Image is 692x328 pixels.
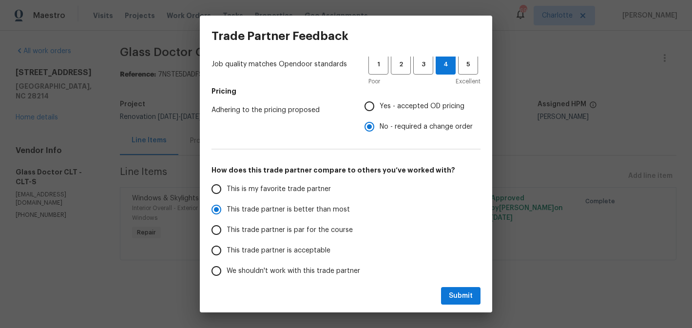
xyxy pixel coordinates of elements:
[227,225,353,235] span: This trade partner is par for the course
[436,59,455,70] span: 4
[368,55,388,75] button: 1
[391,55,411,75] button: 2
[456,77,481,86] span: Excellent
[436,55,456,75] button: 4
[365,96,481,137] div: Pricing
[413,55,433,75] button: 3
[449,290,473,302] span: Submit
[211,105,349,115] span: Adhering to the pricing proposed
[227,246,330,256] span: This trade partner is acceptable
[380,122,473,132] span: No - required a change order
[369,59,387,70] span: 1
[211,86,481,96] h5: Pricing
[368,77,380,86] span: Poor
[227,266,360,276] span: We shouldn't work with this trade partner
[211,179,481,281] div: How does this trade partner compare to others you’ve worked with?
[211,29,348,43] h3: Trade Partner Feedback
[227,184,331,194] span: This is my favorite trade partner
[227,205,350,215] span: This trade partner is better than most
[380,101,464,112] span: Yes - accepted OD pricing
[459,59,477,70] span: 5
[211,59,353,69] span: Job quality matches Opendoor standards
[441,287,481,305] button: Submit
[392,59,410,70] span: 2
[414,59,432,70] span: 3
[211,165,481,175] h5: How does this trade partner compare to others you’ve worked with?
[458,55,478,75] button: 5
